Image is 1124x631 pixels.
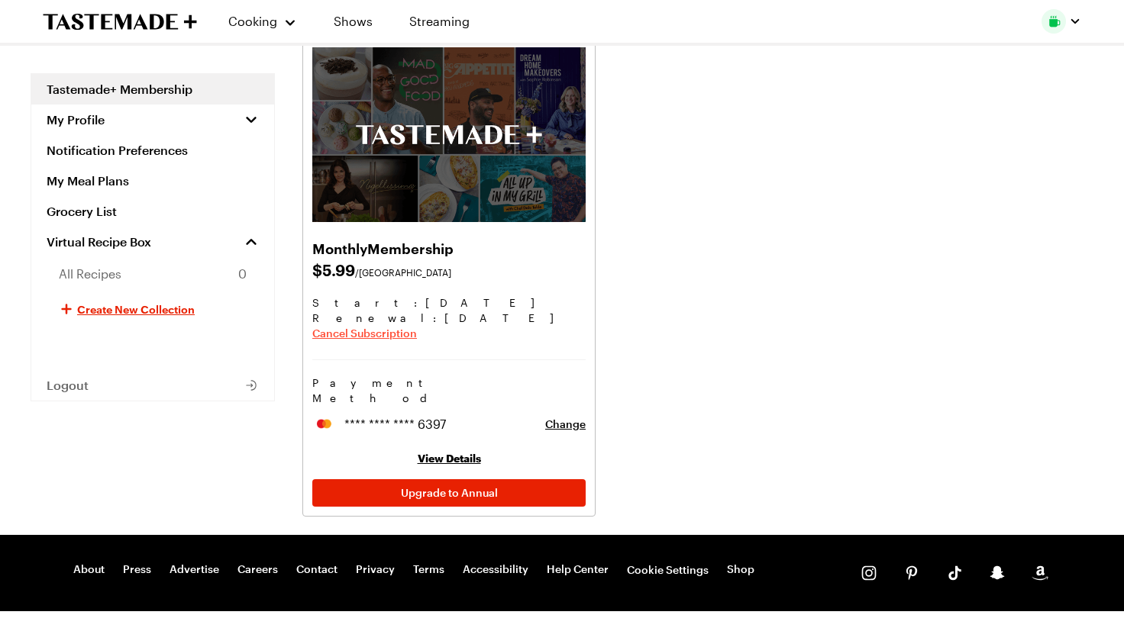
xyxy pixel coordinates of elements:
[413,562,444,578] a: Terms
[1042,9,1066,34] img: Profile picture
[547,562,609,578] a: Help Center
[545,417,586,432] button: Change
[228,3,297,40] button: Cooking
[31,370,274,401] button: Logout
[47,378,89,393] span: Logout
[31,74,274,105] a: Tastemade+ Membership
[238,265,247,283] span: 0
[418,452,481,465] a: View Details
[123,562,151,578] a: Press
[228,14,277,28] span: Cooking
[47,112,105,127] span: My Profile
[170,562,219,578] a: Advertise
[47,234,151,250] span: Virtual Recipe Box
[627,562,709,578] button: Cookie Settings
[59,265,121,283] span: All Recipes
[312,375,586,406] h3: Payment Method
[356,562,395,578] a: Privacy
[77,301,195,317] span: Create New Collection
[296,562,338,578] a: Contact
[355,267,451,278] span: /[GEOGRAPHIC_DATA]
[1042,9,1081,34] button: Profile picture
[31,105,274,135] button: My Profile
[401,485,498,501] span: Upgrade to Annual
[463,562,528,578] a: Accessibility
[31,291,274,327] button: Create New Collection
[237,562,278,578] a: Careers
[312,259,586,280] span: $ 5.99
[31,166,274,196] a: My Meal Plans
[31,257,274,291] a: All Recipes0
[312,417,335,431] img: mastercard logo
[312,295,586,311] span: Start: [DATE]
[31,135,274,166] a: Notification Preferences
[73,562,105,578] a: About
[312,311,586,326] span: Renewal : [DATE]
[312,237,586,259] h2: Monthly Membership
[31,227,274,257] a: Virtual Recipe Box
[31,196,274,227] a: Grocery List
[312,326,417,341] button: Cancel Subscription
[312,479,586,507] a: Upgrade to Annual
[43,13,197,31] a: To Tastemade Home Page
[73,562,754,578] nav: Footer
[727,562,754,578] a: Shop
